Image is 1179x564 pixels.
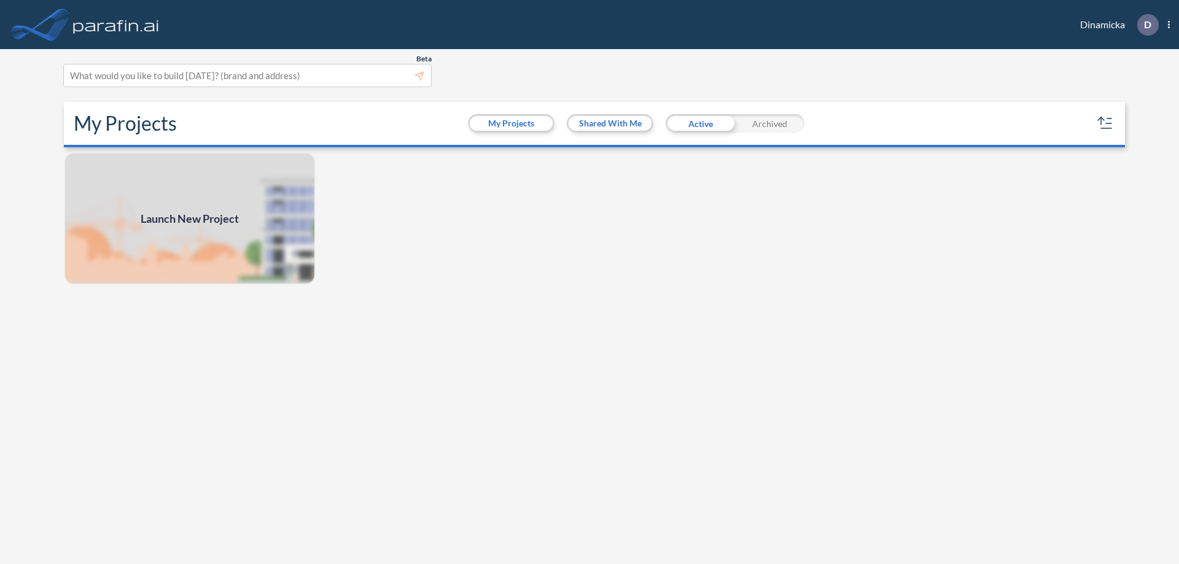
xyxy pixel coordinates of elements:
[470,116,553,131] button: My Projects
[416,54,432,64] span: Beta
[735,114,804,133] div: Archived
[74,112,177,135] h2: My Projects
[1095,114,1115,133] button: sort
[71,12,161,37] img: logo
[141,211,239,227] span: Launch New Project
[1062,14,1170,36] div: Dinamicka
[666,114,735,133] div: Active
[64,152,316,285] img: add
[64,152,316,285] a: Launch New Project
[569,116,652,131] button: Shared With Me
[1144,19,1151,30] p: D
